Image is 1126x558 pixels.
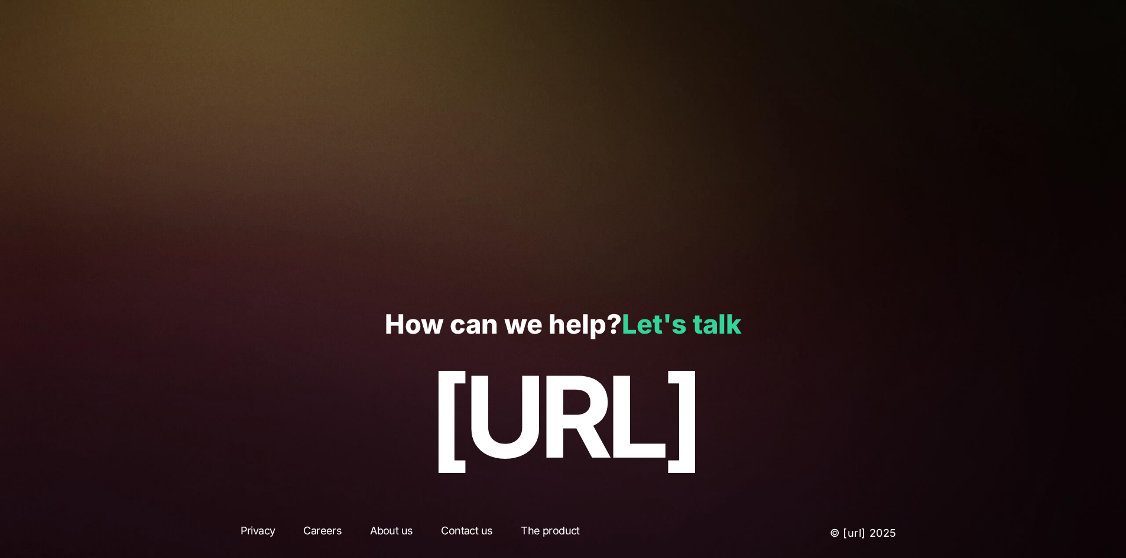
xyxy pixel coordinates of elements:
[35,354,1091,480] p: [URL]
[430,523,503,544] a: Contact us
[510,523,590,544] a: The product
[230,523,286,544] a: Privacy
[293,523,352,544] a: Careers
[35,309,1091,340] p: How can we help?
[730,523,897,544] p: © [URL] 2025
[359,523,423,544] a: About us
[622,308,742,340] a: Let's talk
[145,50,184,59] span: Last Name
